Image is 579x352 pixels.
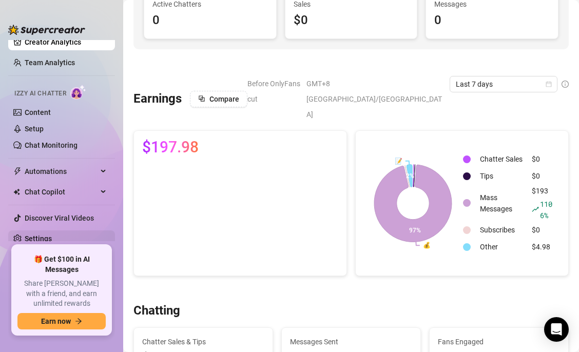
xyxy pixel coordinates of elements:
[17,279,106,309] span: Share [PERSON_NAME] with a friend, and earn unlimited rewards
[25,141,78,149] a: Chat Monitoring
[25,125,44,133] a: Setup
[17,255,106,275] span: 🎁 Get $100 in AI Messages
[190,91,247,107] button: Compare
[17,313,106,329] button: Earn nowarrow-right
[25,163,98,180] span: Automations
[562,81,569,88] span: info-circle
[438,336,560,347] span: Fans Engaged
[532,153,555,165] div: $0
[142,139,199,155] span: $197.98
[434,11,550,30] div: 0
[456,76,551,92] span: Last 7 days
[14,89,66,99] span: Izzy AI Chatter
[142,336,264,347] span: Chatter Sales & Tips
[476,168,527,184] td: Tips
[532,170,555,182] div: $0
[290,336,412,347] span: Messages Sent
[25,34,107,50] a: Creator Analytics
[395,157,402,165] text: 📝
[476,222,527,238] td: Subscribes
[152,11,268,30] div: 0
[25,184,98,200] span: Chat Copilot
[532,241,555,252] div: $4.98
[476,239,527,255] td: Other
[13,188,20,195] img: Chat Copilot
[423,241,431,249] text: 💰
[532,224,555,236] div: $0
[75,318,82,325] span: arrow-right
[476,185,527,221] td: Mass Messages
[198,95,205,102] span: block
[294,11,409,30] div: $0
[25,234,52,243] a: Settings
[70,85,86,100] img: AI Chatter
[25,214,94,222] a: Discover Viral Videos
[540,199,552,220] span: 1106 %
[306,76,443,122] span: GMT+8 [GEOGRAPHIC_DATA]/[GEOGRAPHIC_DATA]
[13,167,22,175] span: thunderbolt
[532,185,555,221] div: $193
[8,25,85,35] img: logo-BBDzfeDw.svg
[546,81,552,87] span: calendar
[209,95,239,103] span: Compare
[133,91,182,107] h3: Earnings
[25,108,51,116] a: Content
[41,317,71,325] span: Earn now
[247,76,300,107] span: Before OnlyFans cut
[476,151,527,167] td: Chatter Sales
[25,58,75,67] a: Team Analytics
[133,303,180,319] h3: Chatting
[532,206,539,213] span: rise
[544,317,569,342] div: Open Intercom Messenger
